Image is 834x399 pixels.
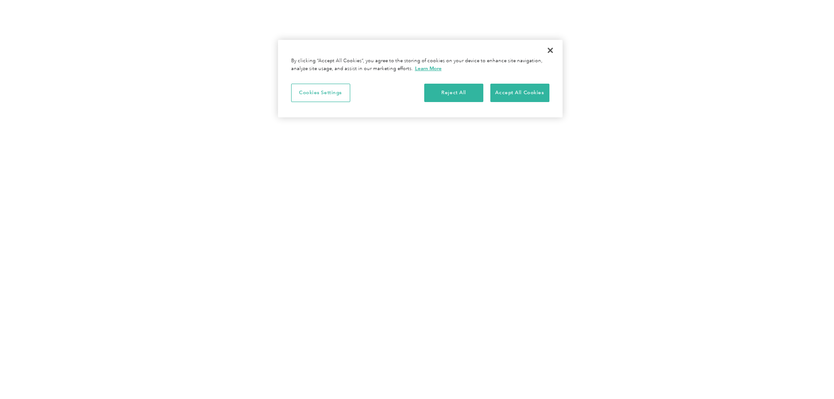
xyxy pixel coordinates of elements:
[541,41,560,60] button: Close
[415,65,442,71] a: More information about your privacy, opens in a new tab
[291,84,350,102] button: Cookies Settings
[291,57,549,73] div: By clicking “Accept All Cookies”, you agree to the storing of cookies on your device to enhance s...
[490,84,549,102] button: Accept All Cookies
[278,40,563,117] div: Privacy
[424,84,483,102] button: Reject All
[278,40,563,117] div: Cookie banner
